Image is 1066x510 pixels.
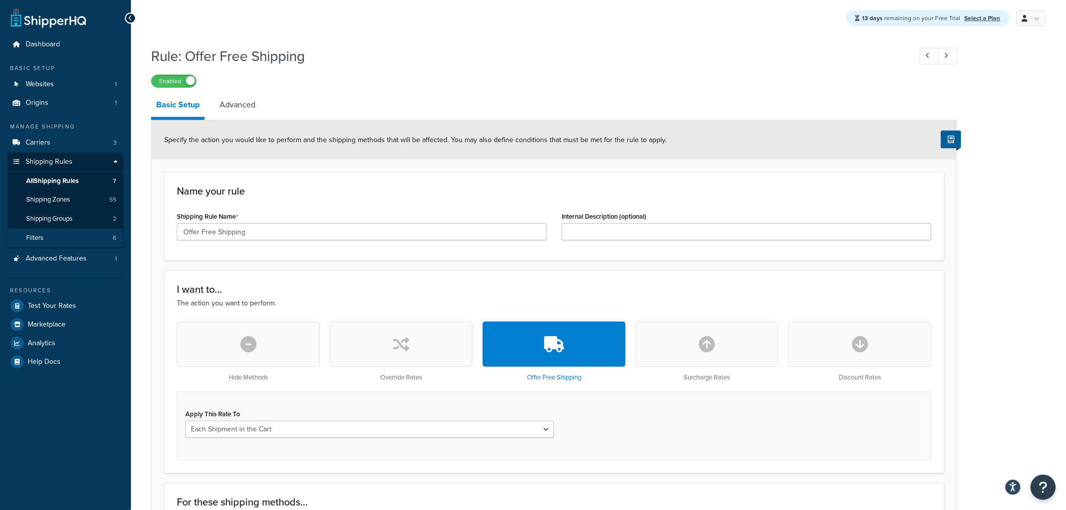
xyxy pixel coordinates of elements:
[113,215,116,223] span: 2
[8,134,123,152] a: Carriers3
[8,286,123,295] div: Resources
[152,75,196,87] label: Enabled
[8,64,123,73] div: Basic Setup
[28,339,55,348] span: Analytics
[215,93,260,117] a: Advanced
[8,190,123,209] li: Shipping Zones
[26,158,73,166] span: Shipping Rules
[28,321,65,329] span: Marketplace
[26,215,73,223] span: Shipping Groups
[8,210,123,228] a: Shipping Groups2
[862,14,962,23] span: remaining on your Free Trial
[8,75,123,94] li: Websites
[115,254,117,263] span: 1
[113,177,116,185] span: 7
[115,99,117,107] span: 1
[115,80,117,89] span: 1
[8,249,123,268] li: Advanced Features
[28,302,76,310] span: Test Your Rates
[26,254,87,263] span: Advanced Features
[28,358,60,366] span: Help Docs
[151,93,205,120] a: Basic Setup
[177,284,931,295] h3: I want to...
[330,322,473,381] div: Override Rates
[109,196,116,204] span: 55
[151,46,901,66] h1: Rule: Offer Free Shipping
[483,322,626,381] div: Offer Free Shipping
[8,122,123,131] div: Manage Shipping
[8,94,123,112] a: Origins1
[8,94,123,112] li: Origins
[8,334,123,352] a: Analytics
[862,14,883,23] strong: 13 days
[941,131,961,148] button: Show Help Docs
[177,322,320,381] div: Hide Methods
[26,80,54,89] span: Websites
[965,14,1001,23] a: Select a Plan
[26,234,43,242] span: Filters
[177,185,931,197] h3: Name your rule
[8,172,123,190] a: AllShipping Rules7
[8,249,123,268] a: Advanced Features1
[8,190,123,209] a: Shipping Zones55
[26,196,70,204] span: Shipping Zones
[26,177,79,185] span: All Shipping Rules
[636,322,779,381] div: Surcharge Rates
[113,234,116,242] span: 6
[562,213,646,220] label: Internal Description (optional)
[919,48,939,65] a: Previous Record
[177,213,238,221] label: Shipping Rule Name
[8,315,123,334] a: Marketplace
[8,353,123,371] a: Help Docs
[164,135,667,145] span: Specify the action you would like to perform and the shipping methods that will be affected. You ...
[8,210,123,228] li: Shipping Groups
[8,134,123,152] li: Carriers
[26,40,60,49] span: Dashboard
[26,99,48,107] span: Origins
[177,496,931,507] h3: For these shipping methods...
[8,75,123,94] a: Websites1
[185,410,240,418] label: Apply This Rate To
[8,153,123,171] a: Shipping Rules
[8,35,123,54] a: Dashboard
[1031,475,1056,500] button: Open Resource Center
[177,298,931,309] p: The action you want to perform.
[26,139,50,147] span: Carriers
[788,322,931,381] div: Discount Rates
[8,229,123,247] li: Filters
[8,229,123,247] a: Filters6
[113,139,117,147] span: 3
[8,297,123,315] a: Test Your Rates
[8,153,123,248] li: Shipping Rules
[938,48,958,65] a: Next Record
